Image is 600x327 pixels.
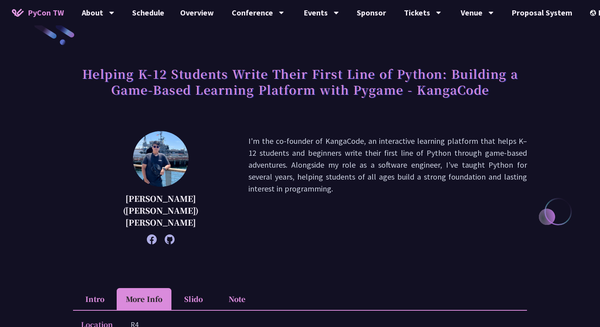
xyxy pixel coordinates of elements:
p: [PERSON_NAME] ([PERSON_NAME]) [PERSON_NAME] [93,193,229,228]
h1: Helping K-12 Students Write Their First Line of Python: Building a Game-Based Learning Platform w... [73,62,527,101]
img: Home icon of PyCon TW 2025 [12,9,24,17]
li: Slido [171,288,215,310]
li: Intro [73,288,117,310]
span: PyCon TW [28,7,64,19]
li: More Info [117,288,171,310]
li: Note [215,288,259,310]
p: I'm the co-founder of KangaCode, an interactive learning platform that helps K–12 students and be... [248,135,527,240]
img: Locale Icon [590,10,598,16]
img: Chieh-Hung (Jeff) Cheng [133,131,188,187]
a: PyCon TW [4,3,72,23]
